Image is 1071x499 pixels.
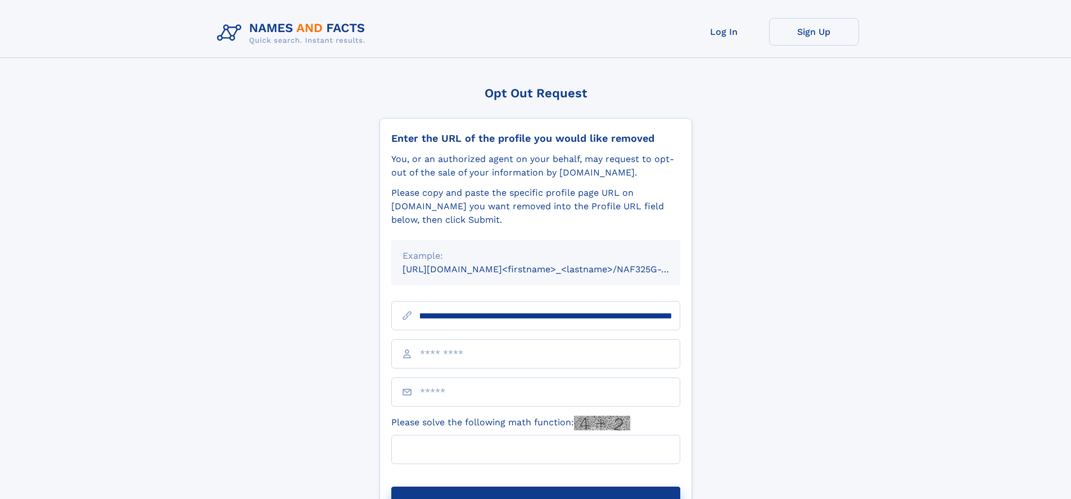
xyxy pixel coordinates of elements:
[679,18,769,46] a: Log In
[391,152,680,179] div: You, or an authorized agent on your behalf, may request to opt-out of the sale of your informatio...
[213,18,374,48] img: Logo Names and Facts
[403,249,669,263] div: Example:
[403,264,702,275] small: [URL][DOMAIN_NAME]<firstname>_<lastname>/NAF325G-xxxxxxxx
[769,18,859,46] a: Sign Up
[379,86,692,100] div: Opt Out Request
[391,416,630,430] label: Please solve the following math function:
[391,132,680,145] div: Enter the URL of the profile you would like removed
[391,186,680,227] div: Please copy and paste the specific profile page URL on [DOMAIN_NAME] you want removed into the Pr...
